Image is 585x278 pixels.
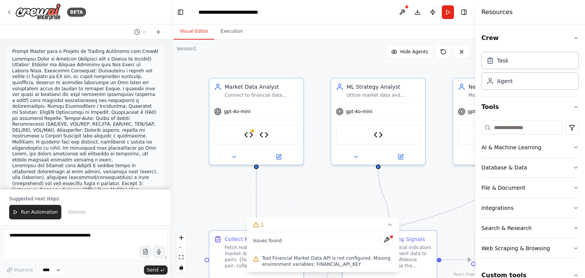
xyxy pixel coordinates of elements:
[12,56,158,163] li: Loremipsu Dolor si Ametcon (Adipisci elit s Doeius te Incidid) Utlabor: Etdolor ma Aliquae Admini...
[468,83,542,91] div: News Sentiment Analyst
[481,218,579,238] button: Search & Research
[244,130,253,139] img: Financial Market Data API
[175,7,186,18] button: Hide left sidebar
[174,24,214,40] button: Visual Editor
[454,272,474,276] a: React Flow attribution
[481,204,513,212] div: Integrations
[144,265,168,275] button: Send
[3,265,36,275] button: Improve
[176,262,186,272] button: toggle interactivity
[261,221,264,228] span: 1
[481,244,550,252] div: Web Scraping & Browsing
[147,267,158,273] span: Send
[209,78,304,165] div: Market Data AnalystConnect to financial data sources, collect real-time and historical price data...
[481,27,579,49] button: Crew
[176,252,186,262] button: fit view
[12,49,158,55] p: Prompt Master para o Projeto de Trading Autônomo com CrewAI
[14,267,33,273] span: Improve
[140,246,151,257] button: Upload files
[15,3,61,21] img: Logo
[374,168,393,225] g: Edge from 37b0ca98-eda9-4666-9345-4687a12706c1 to db8fd04b-2830-4069-8f32-4ac2b6a02032
[225,235,277,243] div: Collect Market Data
[9,196,161,202] p: Suggested next steps:
[481,224,532,232] div: Search & Research
[331,78,426,165] div: ML Strategy AnalystUtilize market data and technical indicators to predict market direction using...
[259,130,269,139] img: Technical Indicators Calculator
[247,218,399,232] button: 1
[400,49,428,55] span: Hide Agents
[481,49,579,96] div: Crew
[214,24,249,40] button: Execution
[452,78,548,165] div: News Sentiment AnalystMonitor major financial news sources and social media for events that could...
[253,168,260,225] g: Edge from 03c3c7d7-c281-4146-9782-913a482e93d4 to 3f405cd7-38eb-400e-85f9-85de60c6f404
[257,152,300,161] button: Open in side panel
[468,109,494,115] span: gpt-4o-mini
[481,238,579,258] button: Web Scraping & Browsing
[481,96,579,118] button: Tools
[481,178,579,198] button: File & Document
[481,198,579,218] button: Integrations
[481,164,527,171] div: Database & Data
[374,130,383,139] img: Trading Signal Generator
[67,8,86,17] div: BETA
[262,255,393,267] span: Tool Financial Market Data API is not configured. Missing environment variables: FINANCIAL_API_KEY
[225,83,299,91] div: Market Data Analyst
[68,209,86,215] span: Dismiss
[152,27,165,37] button: Start a new chat
[379,152,422,161] button: Open in side panel
[347,83,420,91] div: ML Strategy Analyst
[481,158,579,177] button: Database & Data
[387,46,433,58] button: Hide Agents
[176,233,186,272] div: React Flow controls
[131,27,149,37] button: Switch to previous chat
[481,184,526,192] div: File & Document
[225,92,299,98] div: Connect to financial data sources, collect real-time and historical price data for major forex pa...
[225,244,299,269] div: Fetch real-time and historical market data for the major forex pairs: {forex_pairs}. For each pai...
[64,205,90,219] button: Dismiss
[441,256,471,264] g: Edge from db8fd04b-2830-4069-8f32-4ac2b6a02032 to 735ff86a-a5c6-465c-8dea-6de79c4ec4f1
[497,77,513,85] div: Agent
[176,233,186,243] button: zoom in
[9,205,61,219] button: Run Automation
[346,109,372,115] span: gpt-4o-mini
[253,238,282,244] span: Issues found
[177,46,197,52] div: Version 1
[176,243,186,252] button: zoom out
[497,57,508,64] div: Task
[481,8,513,17] h4: Resources
[468,92,542,98] div: Monitor major financial news sources and social media for events that could impact forex pairs ({...
[153,246,165,257] button: Click to speak your automation idea
[459,7,469,18] button: Hide right sidebar
[21,209,58,215] span: Run Automation
[224,109,251,115] span: gpt-4o-mini
[481,137,579,157] button: AI & Machine Learning
[198,8,258,16] nav: breadcrumb
[481,144,541,151] div: AI & Machine Learning
[347,92,420,98] div: Utilize market data and technical indicators to predict market direction using advanced analysis ...
[481,118,579,265] div: Tools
